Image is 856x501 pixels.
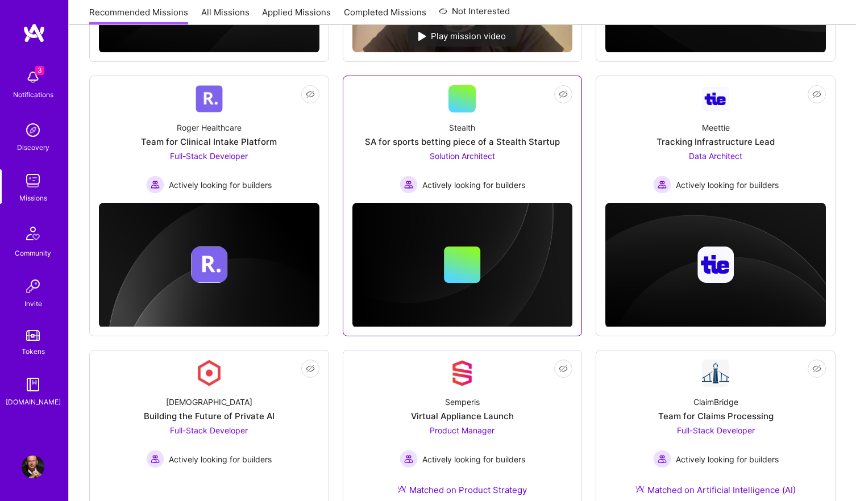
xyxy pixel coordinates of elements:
[141,136,277,148] div: Team for Clinical Intake Platform
[400,176,418,194] img: Actively looking for builders
[146,450,164,468] img: Actively looking for builders
[448,360,476,387] img: Company Logo
[22,169,44,192] img: teamwork
[170,425,248,435] span: Full-Stack Developer
[605,85,826,194] a: Company LogoMeettieTracking Infrastructure LeadData Architect Actively looking for buildersActive...
[689,151,742,161] span: Data Architect
[559,90,568,99] i: icon EyeClosed
[191,247,227,283] img: Company logo
[99,85,319,194] a: Company LogoRoger HealthcareTeam for Clinical Intake PlatformFull-Stack Developer Actively lookin...
[196,85,223,112] img: Company Logo
[365,136,560,148] div: SA for sports betting piece of a Stealth Startup
[89,6,188,25] a: Recommended Missions
[170,151,248,161] span: Full-Stack Developer
[306,90,315,99] i: icon EyeClosed
[656,136,775,148] div: Tracking Infrastructure Lead
[449,122,475,133] div: Stealth
[653,450,671,468] img: Actively looking for builders
[169,453,272,465] span: Actively looking for builders
[408,26,516,47] div: Play mission video
[658,410,774,422] div: Team for Claims Processing
[635,484,796,496] div: Matched on Artificial Intelligence (AI)
[702,122,730,133] div: Meettie
[15,247,51,259] div: Community
[812,364,821,373] i: icon EyeClosed
[439,5,510,25] a: Not Interested
[702,87,729,111] img: Company Logo
[99,360,319,496] a: Company Logo[DEMOGRAPHIC_DATA]Building the Future of Private AIFull-Stack Developer Actively look...
[19,456,47,478] a: User Avatar
[196,360,223,387] img: Company Logo
[352,85,573,194] a: StealthSA for sports betting piece of a Stealth StartupSolution Architect Actively looking for bu...
[262,6,331,25] a: Applied Missions
[166,396,252,408] div: [DEMOGRAPHIC_DATA]
[445,396,480,408] div: Semperis
[676,453,779,465] span: Actively looking for builders
[35,66,44,75] span: 3
[653,176,671,194] img: Actively looking for builders
[169,179,272,191] span: Actively looking for builders
[22,119,44,141] img: discovery
[306,364,315,373] i: icon EyeClosed
[344,6,426,25] a: Completed Missions
[352,203,573,328] img: cover
[677,425,755,435] span: Full-Stack Developer
[812,90,821,99] i: icon EyeClosed
[19,220,47,247] img: Community
[26,330,40,341] img: tokens
[411,410,514,422] div: Virtual Appliance Launch
[22,345,45,357] div: Tokens
[146,176,164,194] img: Actively looking for builders
[22,456,44,478] img: User Avatar
[697,247,734,283] img: Company logo
[22,373,44,396] img: guide book
[177,122,242,133] div: Roger Healthcare
[397,485,406,494] img: Ateam Purple Icon
[24,298,42,310] div: Invite
[559,364,568,373] i: icon EyeClosed
[23,23,45,43] img: logo
[6,396,61,408] div: [DOMAIN_NAME]
[676,179,779,191] span: Actively looking for builders
[22,275,44,298] img: Invite
[430,425,495,435] span: Product Manager
[635,485,645,494] img: Ateam Purple Icon
[144,410,275,422] div: Building the Future of Private AI
[99,203,319,328] img: cover
[17,141,49,153] div: Discovery
[693,396,738,408] div: ClaimBridge
[19,192,47,204] div: Missions
[422,453,525,465] span: Actively looking for builders
[400,450,418,468] img: Actively looking for builders
[430,151,495,161] span: Solution Architect
[201,6,250,25] a: All Missions
[418,32,426,41] img: play
[22,66,44,89] img: bell
[397,484,527,496] div: Matched on Product Strategy
[13,89,53,101] div: Notifications
[422,179,525,191] span: Actively looking for builders
[702,360,729,387] img: Company Logo
[605,203,826,328] img: cover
